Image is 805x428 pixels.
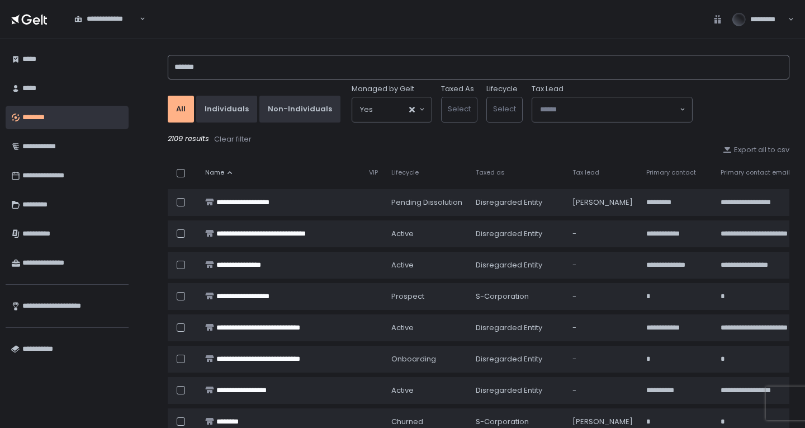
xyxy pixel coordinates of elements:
[138,13,139,25] input: Search for option
[391,168,419,177] span: Lifecycle
[268,104,332,114] div: Non-Individuals
[476,197,559,208] div: Disregarded Entity
[572,291,633,302] div: -
[352,84,414,94] span: Managed by Gelt
[476,291,559,302] div: S-Corporation
[476,323,559,333] div: Disregarded Entity
[168,96,194,123] button: All
[259,96,340,123] button: Non-Individuals
[476,260,559,270] div: Disregarded Entity
[572,260,633,270] div: -
[196,96,257,123] button: Individuals
[476,417,559,427] div: S-Corporation
[369,168,378,177] span: VIP
[572,229,633,239] div: -
[391,417,423,427] span: churned
[572,168,599,177] span: Tax lead
[572,354,633,364] div: -
[391,354,436,364] span: onboarding
[391,197,462,208] span: pending Dissolution
[572,385,633,396] div: -
[572,417,633,427] div: [PERSON_NAME]
[476,354,559,364] div: Disregarded Entity
[572,197,633,208] div: [PERSON_NAME]
[373,104,408,115] input: Search for option
[476,385,559,396] div: Disregarded Entity
[391,229,414,239] span: active
[493,104,516,114] span: Select
[448,104,471,114] span: Select
[441,84,474,94] label: Taxed As
[476,229,559,239] div: Disregarded Entity
[391,291,424,302] span: prospect
[723,145,789,155] button: Export all to csv
[540,104,679,115] input: Search for option
[572,323,633,333] div: -
[391,323,414,333] span: active
[205,168,224,177] span: Name
[214,134,252,145] button: Clear filter
[360,104,373,115] span: Yes
[67,7,145,31] div: Search for option
[176,104,186,114] div: All
[532,84,563,94] span: Tax Lead
[391,385,414,396] span: active
[214,134,252,144] div: Clear filter
[168,134,789,145] div: 2109 results
[486,84,518,94] label: Lifecycle
[532,97,692,122] div: Search for option
[646,168,696,177] span: Primary contact
[391,260,414,270] span: active
[409,107,415,112] button: Clear Selected
[476,168,505,177] span: Taxed as
[721,168,790,177] span: Primary contact email
[352,97,432,122] div: Search for option
[205,104,249,114] div: Individuals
